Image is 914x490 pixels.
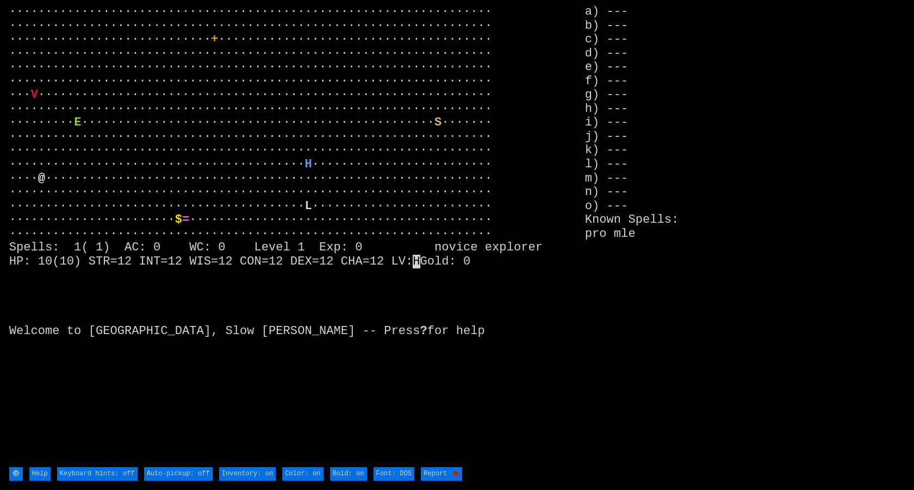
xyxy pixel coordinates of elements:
[29,467,51,481] input: Help
[175,213,182,227] font: $
[219,467,276,481] input: Inventory: on
[9,467,23,481] input: ⚙️
[304,158,312,171] font: H
[330,467,367,481] input: Bold: on
[434,116,442,129] font: S
[57,467,138,481] input: Keyboard hints: off
[211,33,218,46] font: +
[182,213,189,227] font: =
[374,467,414,481] input: Font: DOS
[420,324,427,338] b: ?
[421,467,462,481] input: Report 🐞
[144,467,213,481] input: Auto-pickup: off
[38,172,45,185] font: @
[585,5,905,466] stats: a) --- b) --- c) --- d) --- e) --- f) --- g) --- h) --- i) --- j) --- k) --- l) --- m) --- n) ---...
[282,467,323,481] input: Color: on
[9,5,585,466] larn: ··································································· ·····························...
[413,255,420,268] mark: H
[31,88,38,102] font: V
[74,116,81,129] font: E
[304,199,312,213] font: L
